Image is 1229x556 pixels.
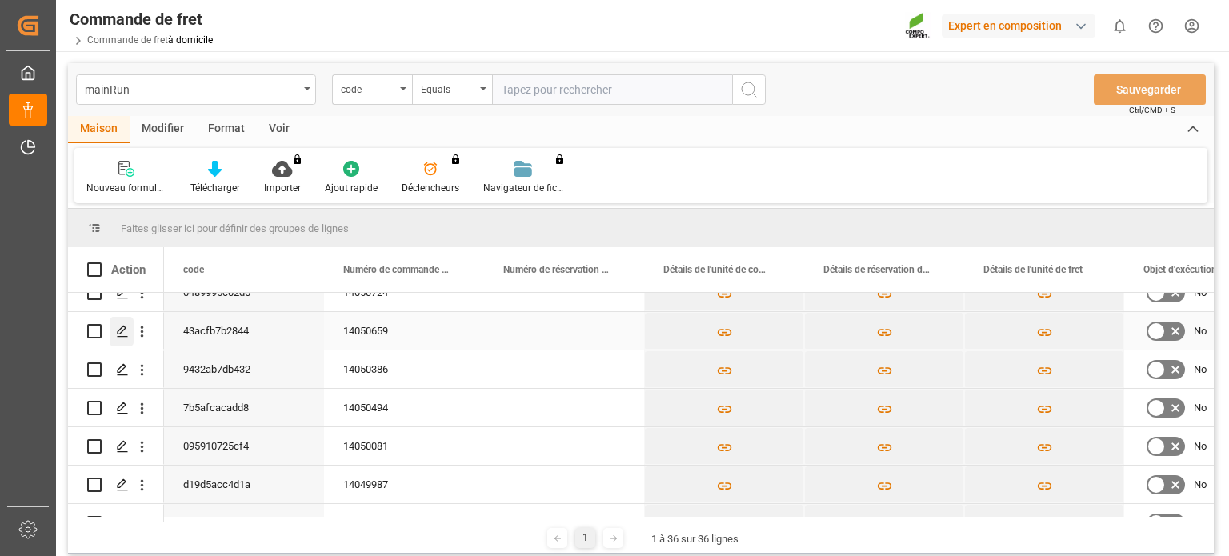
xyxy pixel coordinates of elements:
[343,264,469,275] font: Numéro de commande de fret
[1138,8,1174,44] button: Centre d'aide
[208,122,245,134] font: Format
[1116,83,1181,96] font: Sauvegarder
[343,325,388,337] font: 14050659
[183,363,250,375] font: 9432ab7db432
[76,74,316,105] button: ouvrir le menu
[1194,390,1207,426] span: No
[1129,106,1175,114] font: Ctrl/CMD + S
[111,262,146,277] font: Action
[503,264,629,275] font: Numéro de réservation de fret
[68,389,164,427] div: Appuyez sur ESPACE pour sélectionner cette ligne.
[190,182,240,194] font: Télécharger
[142,122,184,134] font: Modifier
[68,504,164,542] div: Appuyez sur ESPACE pour sélectionner cette ligne.
[269,122,290,134] font: Voir
[183,325,249,337] font: 43acfb7b2844
[412,74,492,105] button: ouvrir le menu
[86,182,173,194] font: Nouveau formulaire
[68,466,164,504] div: Appuyez sur ESPACE pour sélectionner cette ligne.
[183,286,250,298] font: 0489995c02d6
[121,222,349,234] font: Faites glisser ici pour définir des groupes de lignes
[492,74,732,105] input: Tapez pour rechercher
[663,264,791,275] font: Détails de l'unité de conteneur
[343,363,388,375] font: 14050386
[68,312,164,350] div: Appuyez sur ESPACE pour sélectionner cette ligne.
[183,402,249,414] font: 7b5afcacadd8
[68,427,164,466] div: Appuyez sur ESPACE pour sélectionner cette ligne.
[1194,351,1207,388] span: No
[343,440,388,452] font: 14050081
[85,83,130,96] font: mainRun
[1194,466,1207,503] span: No
[325,182,378,194] font: Ajout rapide
[70,10,202,29] font: Commande de fret
[168,34,213,46] a: à domicile
[343,402,388,414] font: 14050494
[341,78,395,97] div: code
[582,532,588,543] font: 1
[421,78,475,97] div: Equals
[68,350,164,389] div: Appuyez sur ESPACE pour sélectionner cette ligne.
[183,478,250,490] font: d19d5acc4d1a
[942,10,1102,41] button: Expert en composition
[823,264,944,275] font: Détails de réservation de fret
[1102,8,1138,44] button: afficher 0 nouvelles notifications
[1194,274,1207,311] span: No
[183,440,249,452] font: 095910725cf4
[332,74,412,105] button: ouvrir le menu
[183,264,204,275] font: code
[948,19,1062,32] font: Expert en composition
[68,274,164,312] div: Appuyez sur ESPACE pour sélectionner cette ligne.
[651,533,739,545] font: 1 à 36 sur 36 lignes
[343,478,388,490] font: 14049987
[1094,74,1206,105] button: Sauvegarder
[983,264,1083,275] font: Détails de l'unité de fret
[343,286,388,298] font: 14050724
[905,12,931,40] img: Screenshot%202023-09-29%20at%2010.02.21.png_1712312052.png
[80,122,118,134] font: Maison
[732,74,766,105] button: bouton de recherche
[1194,313,1207,350] span: No
[1194,505,1207,542] span: No
[1194,428,1207,465] span: No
